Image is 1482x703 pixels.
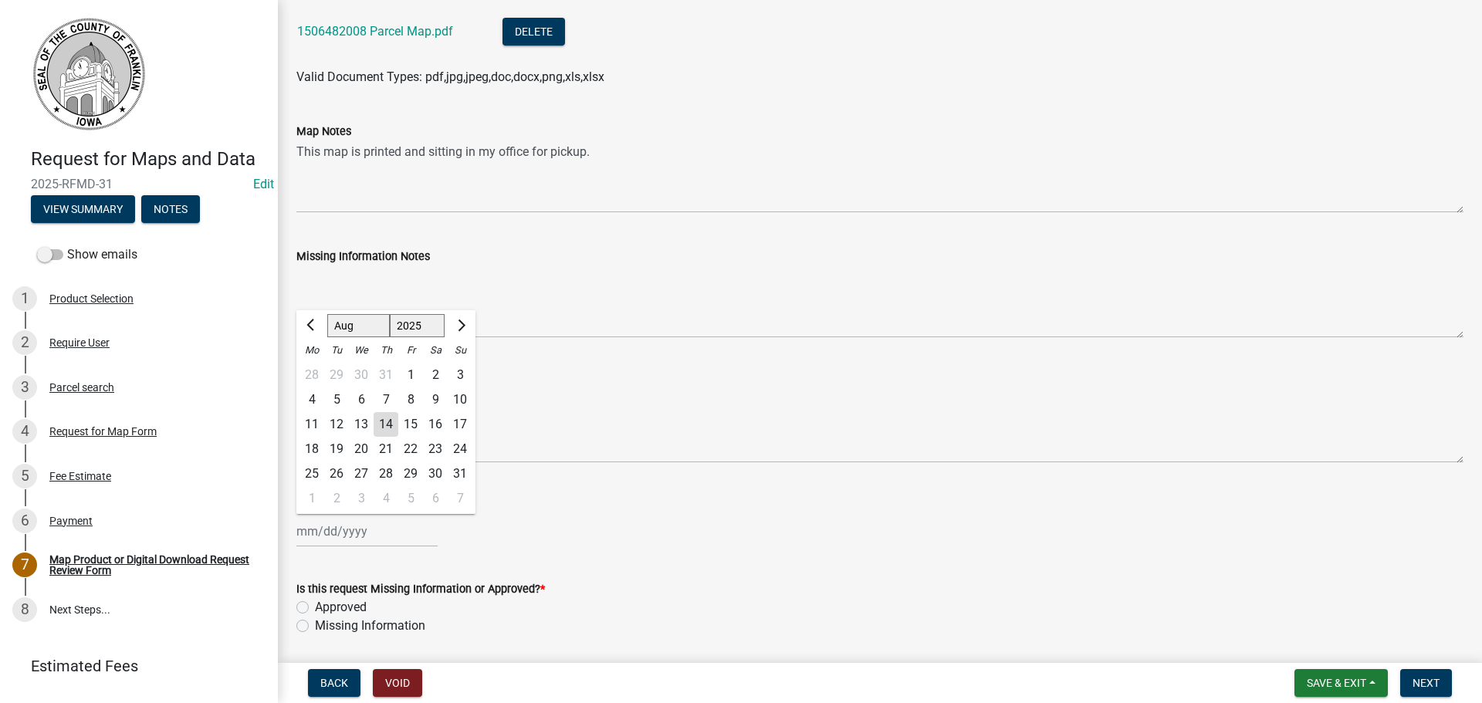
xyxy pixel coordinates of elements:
wm-modal-confirm: Delete Document [502,25,565,40]
div: Wednesday, August 20, 2025 [349,437,374,461]
div: Wednesday, August 6, 2025 [349,387,374,412]
div: Thursday, August 7, 2025 [374,387,398,412]
button: View Summary [31,195,135,223]
label: Missing Information Notes [296,252,430,262]
div: 19 [324,437,349,461]
div: 2 [324,486,349,511]
div: 16 [423,412,448,437]
div: 31 [448,461,472,486]
select: Select year [390,314,445,337]
span: Save & Exit [1307,677,1366,689]
span: Valid Document Types: pdf,jpg,jpeg,doc,docx,png,xls,xlsx [296,69,604,84]
div: 24 [448,437,472,461]
div: Sa [423,338,448,363]
div: Thursday, July 31, 2025 [374,363,398,387]
wm-modal-confirm: Summary [31,204,135,216]
div: Require User [49,337,110,348]
a: 1506482008 Parcel Map.pdf [297,24,453,39]
div: Friday, August 8, 2025 [398,387,423,412]
div: 25 [299,461,324,486]
div: 27 [349,461,374,486]
div: 4 [374,486,398,511]
div: Tuesday, August 5, 2025 [324,387,349,412]
div: Saturday, August 9, 2025 [423,387,448,412]
div: Wednesday, August 13, 2025 [349,412,374,437]
div: Su [448,338,472,363]
div: Wednesday, August 27, 2025 [349,461,374,486]
div: 28 [299,363,324,387]
span: Back [320,677,348,689]
label: Is this request Missing Information or Approved? [296,584,545,595]
div: Tuesday, August 19, 2025 [324,437,349,461]
div: Parcel search [49,382,114,393]
div: Saturday, August 2, 2025 [423,363,448,387]
div: 17 [448,412,472,437]
div: Monday, August 11, 2025 [299,412,324,437]
div: Sunday, August 3, 2025 [448,363,472,387]
div: 7 [374,387,398,412]
div: Friday, August 29, 2025 [398,461,423,486]
div: 11 [299,412,324,437]
div: 3 [448,363,472,387]
label: Show emails [37,245,137,264]
div: 3 [349,486,374,511]
div: Mo [299,338,324,363]
div: Wednesday, September 3, 2025 [349,486,374,511]
div: Sunday, August 10, 2025 [448,387,472,412]
button: Notes [141,195,200,223]
input: mm/dd/yyyy [296,515,438,547]
div: 21 [374,437,398,461]
div: 15 [398,412,423,437]
button: Save & Exit [1294,669,1388,697]
div: 4 [299,387,324,412]
div: 1 [398,363,423,387]
div: Monday, August 18, 2025 [299,437,324,461]
div: Thursday, September 4, 2025 [374,486,398,511]
div: 5 [324,387,349,412]
div: Saturday, August 30, 2025 [423,461,448,486]
div: Tuesday, August 12, 2025 [324,412,349,437]
div: Friday, August 22, 2025 [398,437,423,461]
div: Sunday, August 24, 2025 [448,437,472,461]
div: 6 [349,387,374,412]
a: Estimated Fees [12,651,253,681]
div: 8 [398,387,423,412]
div: 29 [398,461,423,486]
div: 2 [423,363,448,387]
div: Friday, August 1, 2025 [398,363,423,387]
div: Saturday, September 6, 2025 [423,486,448,511]
div: 31 [374,363,398,387]
div: 2 [12,330,37,355]
div: 28 [374,461,398,486]
button: Next month [451,313,469,338]
div: Friday, September 5, 2025 [398,486,423,511]
div: Thursday, August 28, 2025 [374,461,398,486]
div: 29 [324,363,349,387]
div: Tuesday, September 2, 2025 [324,486,349,511]
label: Approved [315,598,367,617]
div: Th [374,338,398,363]
div: Monday, July 28, 2025 [299,363,324,387]
div: Request for Map Form [49,426,157,437]
div: Tuesday, July 29, 2025 [324,363,349,387]
div: Tuesday, August 26, 2025 [324,461,349,486]
div: 9 [423,387,448,412]
div: 14 [374,412,398,437]
select: Select month [327,314,390,337]
div: 23 [423,437,448,461]
div: 3 [12,375,37,400]
span: Next [1413,677,1440,689]
div: 22 [398,437,423,461]
wm-modal-confirm: Edit Application Number [253,177,274,191]
div: 13 [349,412,374,437]
div: Sunday, September 7, 2025 [448,486,472,511]
div: 5 [12,464,37,488]
div: 18 [299,437,324,461]
div: 20 [349,437,374,461]
div: 8 [12,597,37,622]
div: 4 [12,419,37,444]
div: 7 [12,553,37,577]
div: We [349,338,374,363]
div: 1 [299,486,324,511]
div: Saturday, August 23, 2025 [423,437,448,461]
